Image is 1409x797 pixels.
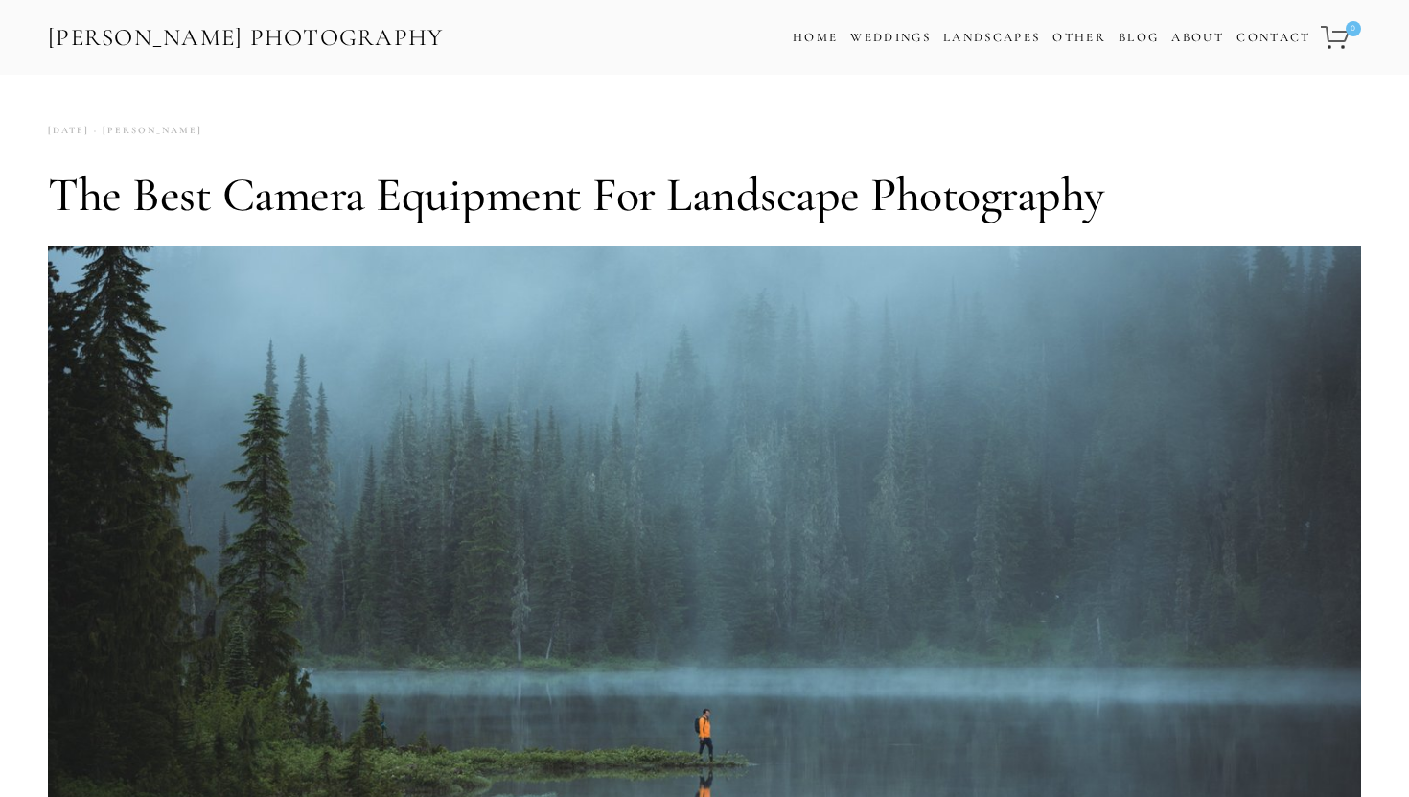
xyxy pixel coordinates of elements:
[1052,30,1106,45] a: Other
[1119,24,1159,52] a: Blog
[793,24,838,52] a: Home
[850,30,931,45] a: Weddings
[943,30,1040,45] a: Landscapes
[1346,21,1361,36] span: 0
[89,118,202,144] a: [PERSON_NAME]
[48,118,89,144] time: [DATE]
[1171,24,1224,52] a: About
[1236,24,1310,52] a: Contact
[1318,14,1363,60] a: 0 items in cart
[48,166,1361,223] h1: The Best Camera Equipment for Landscape Photography
[46,16,446,59] a: [PERSON_NAME] Photography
